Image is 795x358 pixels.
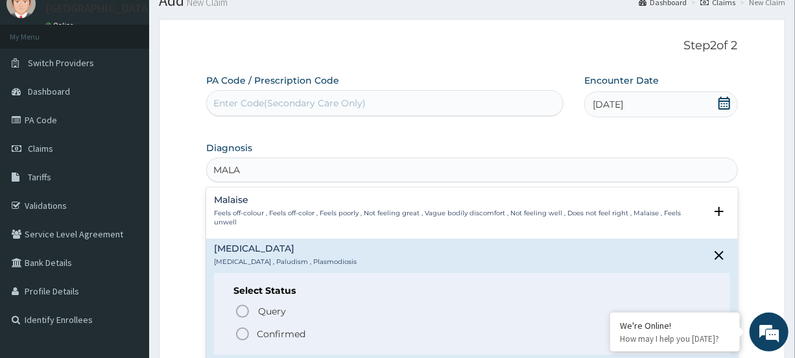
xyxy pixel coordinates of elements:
div: Enter Code(Secondary Care Only) [213,97,366,110]
span: Switch Providers [28,57,94,69]
textarea: Type your message and hit 'Enter' [6,228,247,274]
label: Diagnosis [206,141,252,154]
p: Feels off-colour , Feels off-color , Feels poorly , Not feeling great , Vague bodily discomfort ,... [214,209,704,228]
div: We're Online! [620,320,730,331]
label: PA Code / Prescription Code [206,74,339,87]
div: Chat with us now [67,73,218,89]
i: open select status [711,204,727,219]
span: Dashboard [28,86,70,97]
p: Step 2 of 2 [206,39,737,53]
div: Minimize live chat window [213,6,244,38]
img: d_794563401_company_1708531726252_794563401 [24,65,53,97]
span: [DATE] [593,98,623,111]
i: status option query [235,304,250,319]
p: Confirmed [257,328,305,340]
h6: Select Status [233,286,710,296]
a: Online [45,21,77,30]
span: Query [258,305,286,318]
p: [GEOGRAPHIC_DATA] [45,3,152,14]
h4: [MEDICAL_DATA] [214,244,357,254]
span: Tariffs [28,171,51,183]
i: close select status [711,248,727,263]
p: How may I help you today? [620,333,730,344]
span: We're online! [75,101,179,232]
i: status option filled [235,326,250,342]
p: [MEDICAL_DATA] , Paludism , Plasmodiosis [214,257,357,267]
label: Encounter Date [584,74,659,87]
h4: Malaise [214,195,704,205]
span: Claims [28,143,53,154]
